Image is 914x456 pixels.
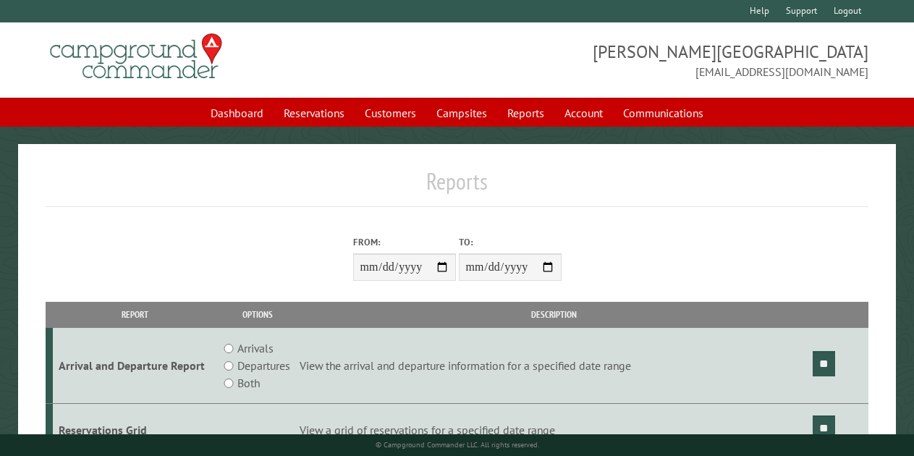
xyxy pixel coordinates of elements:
h1: Reports [46,167,868,207]
th: Report [53,302,218,327]
th: Options [218,302,297,327]
a: Communications [614,99,712,127]
td: View the arrival and departure information for a specified date range [297,328,811,404]
label: Arrivals [237,339,274,357]
a: Customers [356,99,425,127]
span: [PERSON_NAME][GEOGRAPHIC_DATA] [EMAIL_ADDRESS][DOMAIN_NAME] [457,40,868,80]
label: To: [459,235,562,249]
td: Arrival and Departure Report [53,328,218,404]
a: Reports [499,99,553,127]
label: Departures [237,357,290,374]
a: Reservations [275,99,353,127]
a: Dashboard [202,99,272,127]
label: From: [353,235,456,249]
th: Description [297,302,811,327]
small: © Campground Commander LLC. All rights reserved. [376,440,539,449]
a: Account [556,99,612,127]
label: Both [237,374,260,392]
img: Campground Commander [46,28,227,85]
a: Campsites [428,99,496,127]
